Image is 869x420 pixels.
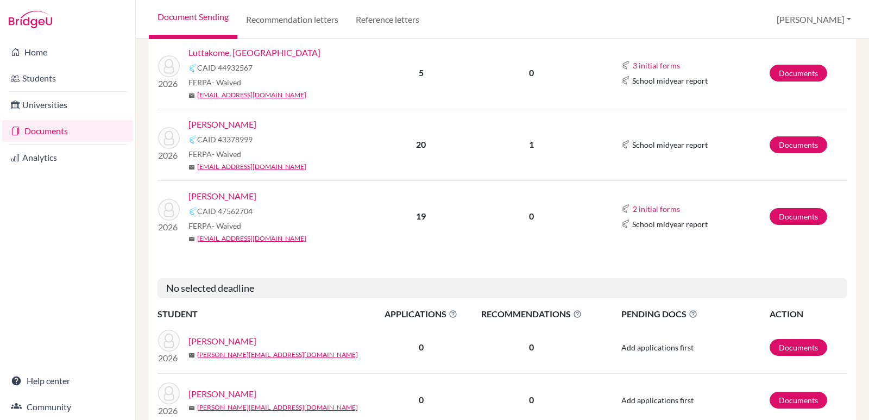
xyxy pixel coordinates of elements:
[188,148,241,160] span: FERPA
[621,76,630,85] img: Common App logo
[416,139,426,149] b: 20
[158,127,180,149] img: Magezi, Christabel
[188,64,197,72] img: Common App logo
[158,55,180,77] img: Luttakome, Jordan
[375,308,467,321] span: APPLICATIONS
[468,66,595,79] p: 0
[212,78,241,87] span: - Waived
[419,394,424,405] b: 0
[197,403,358,412] a: [PERSON_NAME][EMAIL_ADDRESS][DOMAIN_NAME]
[188,352,195,359] span: mail
[621,396,694,405] span: Add applications first
[2,120,133,142] a: Documents
[197,162,306,172] a: [EMAIL_ADDRESS][DOMAIN_NAME]
[770,65,827,82] a: Documents
[2,370,133,392] a: Help center
[2,94,133,116] a: Universities
[197,134,253,145] span: CAID 43378999
[770,208,827,225] a: Documents
[2,41,133,63] a: Home
[419,342,424,352] b: 0
[188,207,197,216] img: Common App logo
[188,387,256,400] a: [PERSON_NAME]
[770,392,827,409] a: Documents
[621,61,630,70] img: Common App logo
[197,234,306,243] a: [EMAIL_ADDRESS][DOMAIN_NAME]
[158,278,847,299] h5: No selected deadline
[468,138,595,151] p: 1
[770,339,827,356] a: Documents
[621,204,630,213] img: Common App logo
[188,118,256,131] a: [PERSON_NAME]
[158,352,180,365] p: 2026
[158,383,180,404] img: Asasira, Joshua
[188,405,195,411] span: mail
[621,220,630,228] img: Common App logo
[158,77,180,90] p: 2026
[188,220,241,231] span: FERPA
[468,210,595,223] p: 0
[632,203,681,215] button: 2 initial forms
[197,90,306,100] a: [EMAIL_ADDRESS][DOMAIN_NAME]
[188,236,195,242] span: mail
[621,140,630,149] img: Common App logo
[468,308,595,321] span: RECOMMENDATIONS
[419,67,424,78] b: 5
[632,75,708,86] span: School midyear report
[416,211,426,221] b: 19
[212,149,241,159] span: - Waived
[188,46,320,59] a: Luttakome, [GEOGRAPHIC_DATA]
[158,404,180,417] p: 2026
[770,136,827,153] a: Documents
[2,396,133,418] a: Community
[197,350,358,360] a: [PERSON_NAME][EMAIL_ADDRESS][DOMAIN_NAME]
[188,92,195,99] span: mail
[632,218,708,230] span: School midyear report
[188,335,256,348] a: [PERSON_NAME]
[188,190,256,203] a: [PERSON_NAME]
[197,62,253,73] span: CAID 44932567
[188,164,195,171] span: mail
[2,147,133,168] a: Analytics
[632,139,708,151] span: School midyear report
[158,221,180,234] p: 2026
[2,67,133,89] a: Students
[632,59,681,72] button: 3 initial forms
[468,393,595,406] p: 0
[158,199,180,221] img: Teira, Melody
[9,11,52,28] img: Bridge-U
[158,330,180,352] img: Amanya, Joshua
[188,135,197,144] img: Common App logo
[197,205,253,217] span: CAID 47562704
[621,343,694,352] span: Add applications first
[158,307,375,321] th: STUDENT
[158,149,180,162] p: 2026
[212,221,241,230] span: - Waived
[772,9,856,30] button: [PERSON_NAME]
[621,308,769,321] span: PENDING DOCS
[188,77,241,88] span: FERPA
[769,307,847,321] th: ACTION
[468,341,595,354] p: 0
